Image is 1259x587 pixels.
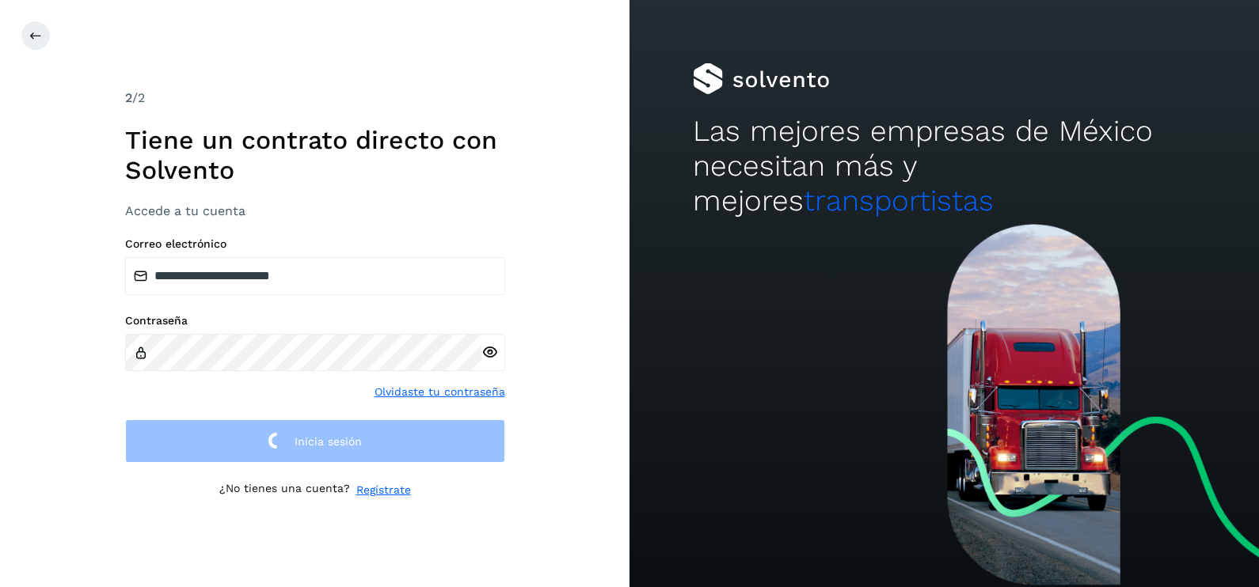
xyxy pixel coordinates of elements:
h1: Tiene un contrato directo con Solvento [125,125,505,186]
button: Inicia sesión [125,419,505,463]
p: ¿No tienes una cuenta? [219,482,350,498]
h2: Las mejores empresas de México necesitan más y mejores [693,114,1196,219]
div: /2 [125,89,505,108]
span: transportistas [804,184,994,218]
label: Correo electrónico [125,237,505,251]
a: Olvidaste tu contraseña [375,384,505,400]
span: Inicia sesión [295,436,362,447]
label: Contraseña [125,314,505,328]
h3: Accede a tu cuenta [125,203,505,218]
span: 2 [125,90,132,105]
a: Regístrate [356,482,411,498]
